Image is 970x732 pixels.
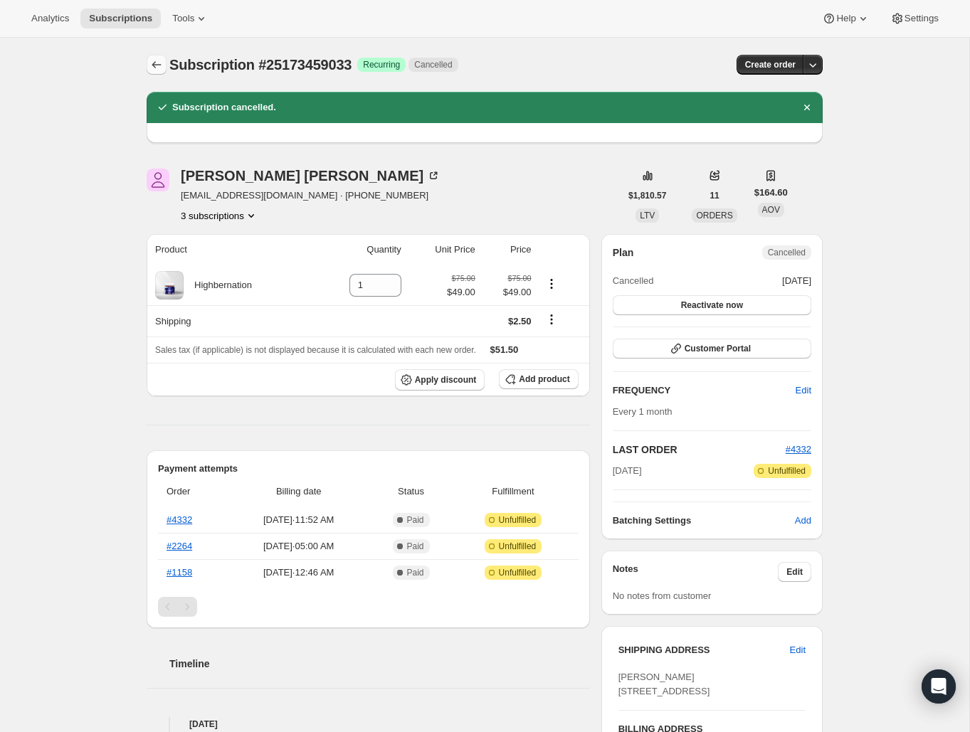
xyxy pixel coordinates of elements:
span: Unfulfilled [499,541,537,552]
a: #2264 [167,541,192,551]
button: Edit [781,639,814,662]
h2: Payment attempts [158,462,579,476]
button: Settings [882,9,947,28]
h2: Timeline [169,657,590,671]
button: Apply discount [395,369,485,391]
span: [DATE] · 12:46 AM [231,566,366,580]
h2: LAST ORDER [613,442,786,457]
th: Quantity [313,234,405,265]
a: #4332 [786,444,811,455]
small: $75.00 [452,274,475,282]
th: Unit Price [406,234,480,265]
button: Edit [778,562,811,582]
h6: Batching Settings [613,514,795,528]
button: Product actions [181,208,258,223]
th: Order [158,476,227,507]
div: [PERSON_NAME] [PERSON_NAME] [181,169,441,183]
span: Unfulfilled [499,514,537,526]
button: Add product [499,369,578,389]
span: Subscriptions [89,13,152,24]
span: Billing date [231,484,366,499]
span: AOV [762,205,780,215]
div: Open Intercom Messenger [922,669,956,704]
span: Cancelled [414,59,452,70]
h4: [DATE] [147,717,590,731]
small: $75.00 [507,274,531,282]
span: Edit [790,643,806,657]
span: Help [836,13,855,24]
span: Kim Faria-Wallace [147,169,169,191]
button: Subscriptions [80,9,161,28]
button: Help [813,9,878,28]
button: #4332 [786,442,811,457]
span: Fulfillment [456,484,570,499]
img: product img [155,271,184,299]
span: [DATE] [782,274,811,288]
span: Status [374,484,448,499]
button: Add [786,509,820,532]
button: Edit [787,379,820,402]
span: Sales tax (if applicable) is not displayed because it is calculated with each new order. [155,345,476,355]
span: Unfulfilled [768,465,806,477]
th: Shipping [147,305,313,336]
span: $49.00 [484,285,532,299]
span: Edit [786,566,803,578]
span: Analytics [31,13,69,24]
span: Cancelled [613,274,654,288]
span: LTV [640,211,655,221]
h2: Plan [613,245,634,260]
a: #4332 [167,514,192,525]
span: $51.50 [490,344,519,355]
th: Price [480,234,536,265]
button: $1,810.57 [620,186,675,206]
button: Dismiss notification [797,97,817,117]
span: Paid [407,541,424,552]
span: Recurring [363,59,400,70]
span: Tools [172,13,194,24]
a: #1158 [167,567,192,578]
span: Subscription #25173459033 [169,57,352,73]
button: Customer Portal [613,339,811,359]
span: Create order [745,59,796,70]
button: Create order [737,55,804,75]
span: Paid [407,567,424,578]
nav: Pagination [158,597,579,617]
div: Highbernation [184,278,252,292]
span: [DATE] · 11:52 AM [231,513,366,527]
th: Product [147,234,313,265]
span: Edit [796,383,811,398]
button: 11 [701,186,727,206]
button: Shipping actions [540,312,563,327]
span: $1,810.57 [628,190,666,201]
span: $164.60 [754,186,788,200]
span: Reactivate now [681,299,743,311]
span: Settings [905,13,939,24]
span: 11 [710,190,719,201]
button: Tools [164,9,217,28]
button: Analytics [23,9,78,28]
button: Subscriptions [147,55,167,75]
button: Reactivate now [613,295,811,315]
span: Paid [407,514,424,526]
span: [PERSON_NAME] [STREET_ADDRESS] [618,672,710,696]
span: Cancelled [768,247,806,258]
span: Apply discount [415,374,477,386]
h3: Notes [613,562,779,582]
span: No notes from customer [613,590,712,601]
span: Unfulfilled [499,567,537,578]
span: ORDERS [696,211,732,221]
span: [DATE] · 05:00 AM [231,539,366,553]
button: Product actions [540,276,563,292]
h2: FREQUENCY [613,383,796,398]
h3: SHIPPING ADDRESS [618,643,790,657]
h2: Subscription cancelled. [172,100,276,115]
span: [DATE] [613,464,642,478]
span: [EMAIL_ADDRESS][DOMAIN_NAME] · [PHONE_NUMBER] [181,189,441,203]
span: Customer Portal [685,343,751,354]
span: Every 1 month [613,406,673,417]
span: Add [795,514,811,528]
span: Add product [519,373,569,385]
span: $49.00 [447,285,475,299]
span: $2.50 [508,316,532,327]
